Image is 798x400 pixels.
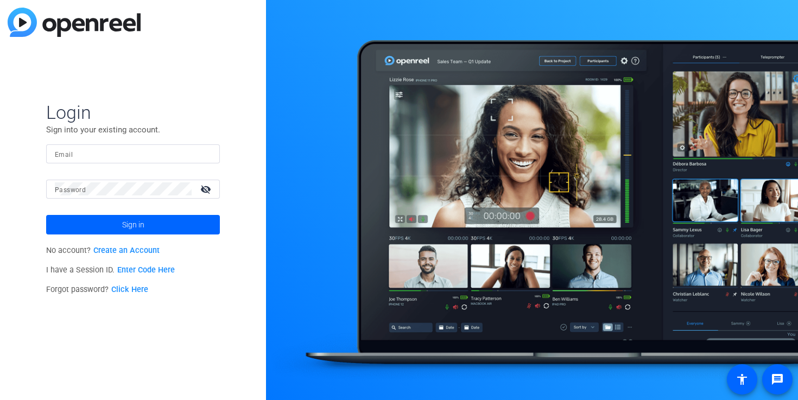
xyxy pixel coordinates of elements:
[55,186,86,194] mat-label: Password
[46,101,220,124] span: Login
[771,373,784,386] mat-icon: message
[46,215,220,234] button: Sign in
[122,211,144,238] span: Sign in
[8,8,141,37] img: blue-gradient.svg
[55,147,211,160] input: Enter Email Address
[55,151,73,158] mat-label: Email
[93,246,160,255] a: Create an Account
[117,265,175,275] a: Enter Code Here
[46,124,220,136] p: Sign into your existing account.
[46,246,160,255] span: No account?
[736,373,749,386] mat-icon: accessibility
[111,285,148,294] a: Click Here
[46,285,148,294] span: Forgot password?
[46,265,175,275] span: I have a Session ID.
[194,181,220,197] mat-icon: visibility_off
